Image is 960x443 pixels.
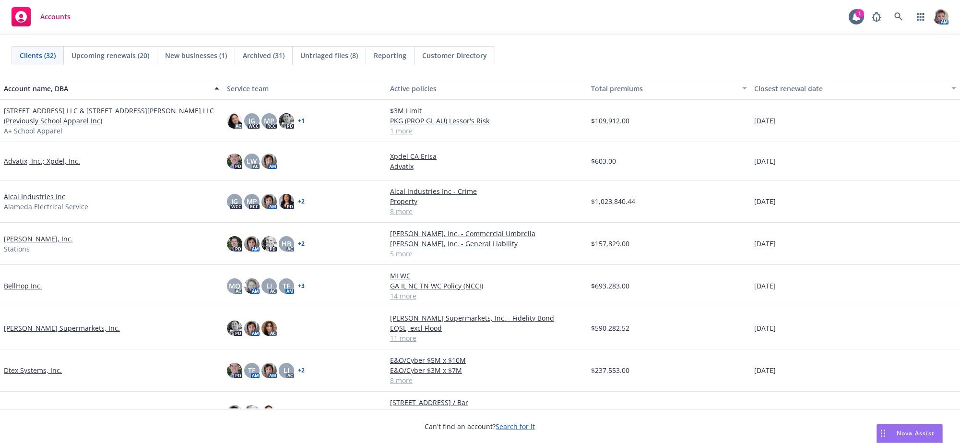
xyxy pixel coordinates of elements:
img: photo [244,236,260,251]
a: + 2 [298,199,305,204]
div: Active policies [390,84,583,94]
a: Switch app [911,7,930,26]
span: [DATE] [755,156,776,166]
span: [DATE] [755,323,776,333]
a: BellHop Inc. [4,281,42,291]
a: MI WC [390,271,583,281]
span: $603.00 [591,156,616,166]
img: photo [227,321,242,336]
span: [DATE] [755,239,776,249]
div: Closest renewal date [755,84,946,94]
a: + 2 [298,368,305,373]
span: HB [282,239,291,249]
img: photo [227,113,242,129]
a: Search [889,7,908,26]
a: [PERSON_NAME], Inc. - General Liability [390,239,583,249]
a: Search for it [496,422,535,431]
a: Alcal Industries Inc - Crime [390,186,583,196]
span: [DATE] [755,407,776,418]
a: EQSL, excl Flood [390,323,583,333]
span: [DATE] [755,196,776,206]
img: photo [261,405,277,420]
a: GA IL NC TN WC Policy (NCCI) [390,281,583,291]
img: photo [244,405,260,420]
a: [STREET_ADDRESS] [390,407,583,418]
button: Service team [223,77,386,100]
div: 1 [855,9,864,18]
a: 1 more [390,126,583,136]
img: photo [279,113,294,129]
img: photo [227,154,242,169]
span: $1,023,840.44 [591,196,635,206]
img: photo [261,236,277,251]
span: Untriaged files (8) [300,50,358,60]
span: Reporting [374,50,406,60]
div: Drag to move [877,424,889,443]
span: $590,282.52 [591,323,629,333]
a: Dtex Systems, Inc. [4,365,62,375]
a: [STREET_ADDRESS] LLC & [STREET_ADDRESS][PERSON_NAME] LLC (Previously School Apparel Inc) [4,106,219,126]
span: $237,553.00 [591,365,629,375]
img: photo [244,278,260,294]
span: New businesses (1) [165,50,227,60]
span: TF [283,281,290,291]
span: LI [266,281,272,291]
span: JG [231,196,238,206]
img: photo [261,363,277,378]
a: 5 more [390,249,583,259]
a: Advatix, Inc.; Xpdel, Inc. [4,156,80,166]
span: TF [248,365,255,375]
span: Can't find an account? [425,421,535,431]
span: [DATE] [755,281,776,291]
span: $157,829.00 [591,239,629,249]
a: [PERSON_NAME] Supermarkets, Inc. - Fidelity Bond [390,313,583,323]
a: Xpdel CA Erisa [390,151,583,161]
a: [PERSON_NAME], Inc. - Commercial Umbrella [390,228,583,239]
a: 14 more [390,291,583,301]
span: Alameda Electrical Service [4,202,88,212]
button: Total premiums [587,77,750,100]
a: [PERSON_NAME], Inc. [4,234,73,244]
a: Accounts [8,3,74,30]
a: 11 more [390,333,583,343]
span: A+ School Apparel [4,126,62,136]
a: Property [390,196,583,206]
span: [DATE] [755,116,776,126]
img: photo [279,194,294,209]
span: [DATE] [755,365,776,375]
span: $109,912.00 [591,116,629,126]
a: [PERSON_NAME] Survivors Trust & [PERSON_NAME] [4,407,170,418]
a: Alcal Industries Inc [4,192,65,202]
img: photo [261,321,277,336]
a: Report a Bug [867,7,886,26]
div: Account name, DBA [4,84,209,94]
img: photo [227,405,242,420]
a: E&O/Cyber $3M x $7M [390,365,583,375]
span: Archived (31) [243,50,284,60]
span: MQ [229,281,240,291]
a: + 3 [298,283,305,289]
span: JG [249,116,255,126]
a: $3M Limit [390,106,583,116]
span: Upcoming renewals (20) [71,50,149,60]
div: Total premiums [591,84,736,94]
span: MP [264,116,274,126]
span: Accounts [40,13,71,21]
img: photo [244,321,260,336]
span: LI [284,365,289,375]
img: photo [227,363,242,378]
a: Advatix [390,161,583,171]
span: Customer Directory [422,50,487,60]
span: Nova Assist [897,429,935,437]
a: PKG (PROP GL AU) Lessor's Risk [390,116,583,126]
a: + 2 [298,241,305,247]
span: $693,283.00 [591,281,629,291]
div: Service team [227,84,382,94]
span: Clients (32) [20,50,56,60]
button: Nova Assist [877,424,943,443]
img: photo [227,236,242,251]
a: 8 more [390,206,583,216]
img: photo [261,154,277,169]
